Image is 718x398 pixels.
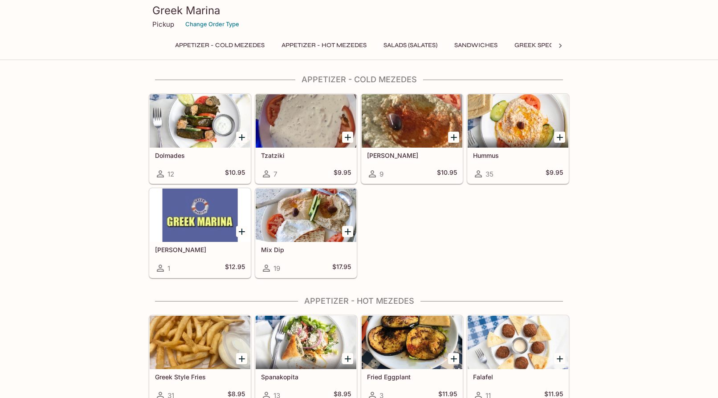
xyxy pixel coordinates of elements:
h5: [PERSON_NAME] [155,246,245,253]
h4: Appetizer - Hot Mezedes [149,296,569,306]
div: Tzatziki [256,94,356,148]
a: Mix Dip19$17.95 [255,188,357,278]
button: Add Dolmades [236,132,247,143]
h5: $9.95 [334,169,351,179]
h5: Fried Eggplant [367,373,457,381]
a: Tzatziki7$9.95 [255,94,357,184]
button: Add Tzatziki [342,132,353,143]
button: Add Spanakopita [342,353,353,364]
span: 7 [273,170,277,178]
button: Add Greek Style Fries [236,353,247,364]
h5: $10.95 [437,169,457,179]
h5: Dolmades [155,152,245,159]
button: Add Tamara Salata [236,226,247,237]
h5: Mix Dip [261,246,351,253]
span: 9 [379,170,383,178]
h5: Hummus [473,152,563,159]
button: Add Fried Eggplant [448,353,459,364]
div: Dolmades [150,94,250,148]
button: Appetizer - Hot Mezedes [277,39,371,52]
button: Change Order Type [181,17,243,31]
div: Tamara Salata [150,189,250,242]
span: 1 [167,264,170,273]
button: Add Falafel [554,353,565,364]
a: Hummus35$9.95 [467,94,569,184]
p: Pickup [152,20,174,28]
div: Baba Ghanouj [362,94,462,148]
div: Greek Style Fries [150,316,250,369]
button: Greek Specialties [510,39,581,52]
h5: [PERSON_NAME] [367,152,457,159]
h5: $17.95 [332,263,351,273]
a: Dolmades12$10.95 [149,94,251,184]
a: [PERSON_NAME]1$12.95 [149,188,251,278]
div: Fried Eggplant [362,316,462,369]
div: Mix Dip [256,189,356,242]
button: Add Hummus [554,132,565,143]
button: Add Mix Dip [342,226,353,237]
button: Salads (Salates) [379,39,442,52]
button: Appetizer - Cold Mezedes [170,39,269,52]
span: 35 [485,170,494,178]
button: Add Baba Ghanouj [448,132,459,143]
a: [PERSON_NAME]9$10.95 [361,94,463,184]
h5: $12.95 [225,263,245,273]
span: 19 [273,264,280,273]
h5: Greek Style Fries [155,373,245,381]
h5: $10.95 [225,169,245,179]
button: Sandwiches [449,39,502,52]
div: Falafel [468,316,568,369]
div: Spanakopita [256,316,356,369]
h5: Falafel [473,373,563,381]
h5: Spanakopita [261,373,351,381]
h3: Greek Marina [152,4,566,17]
h5: Tzatziki [261,152,351,159]
div: Hummus [468,94,568,148]
h5: $9.95 [546,169,563,179]
h4: Appetizer - Cold Mezedes [149,75,569,84]
span: 12 [167,170,174,178]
